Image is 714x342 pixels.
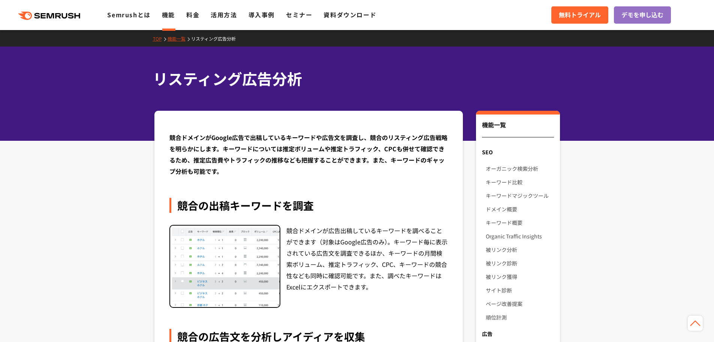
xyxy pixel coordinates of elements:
[186,10,199,19] a: 料金
[486,283,554,297] a: サイト診断
[486,243,554,256] a: 被リンク分析
[482,120,554,137] div: 機能一覧
[486,310,554,324] a: 順位計測
[486,256,554,270] a: 被リンク診断
[168,35,191,42] a: 機能一覧
[486,297,554,310] a: ページ改善提案
[486,270,554,283] a: 被リンク獲得
[191,35,241,42] a: リスティング広告分析
[486,202,554,216] a: ドメイン概要
[170,226,280,307] img: リスティング広告分析 キーワード
[211,10,237,19] a: 活用方法
[107,10,150,19] a: Semrushとは
[169,198,448,213] div: 競合の出稿キーワードを調査
[323,10,376,19] a: 資料ダウンロード
[476,145,560,159] div: SEO
[559,10,601,20] span: 無料トライアル
[153,35,168,42] a: TOP
[153,68,554,90] h1: リスティング広告分析
[551,6,608,24] a: 無料トライアル
[621,10,663,20] span: デモを申し込む
[476,327,560,340] div: 広告
[169,132,448,177] div: 競合ドメインがGoogle広告で出稿しているキーワードや広告文を調査し、競合のリスティング広告戦略を明らかにします。キーワードについては推定ボリュームや推定トラフィック、CPCも併せて確認できる...
[486,162,554,175] a: オーガニック検索分析
[286,225,448,308] div: 競合ドメインが広告出稿しているキーワードを調べることができます（対象はGoogle広告のみ）。キーワード毎に表示されている広告文を調査できるほか、キーワードの月間検索ボリューム、推定トラフィック...
[486,216,554,229] a: キーワード概要
[486,175,554,189] a: キーワード比較
[162,10,175,19] a: 機能
[614,6,671,24] a: デモを申し込む
[286,10,312,19] a: セミナー
[486,229,554,243] a: Organic Traffic Insights
[486,189,554,202] a: キーワードマジックツール
[248,10,275,19] a: 導入事例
